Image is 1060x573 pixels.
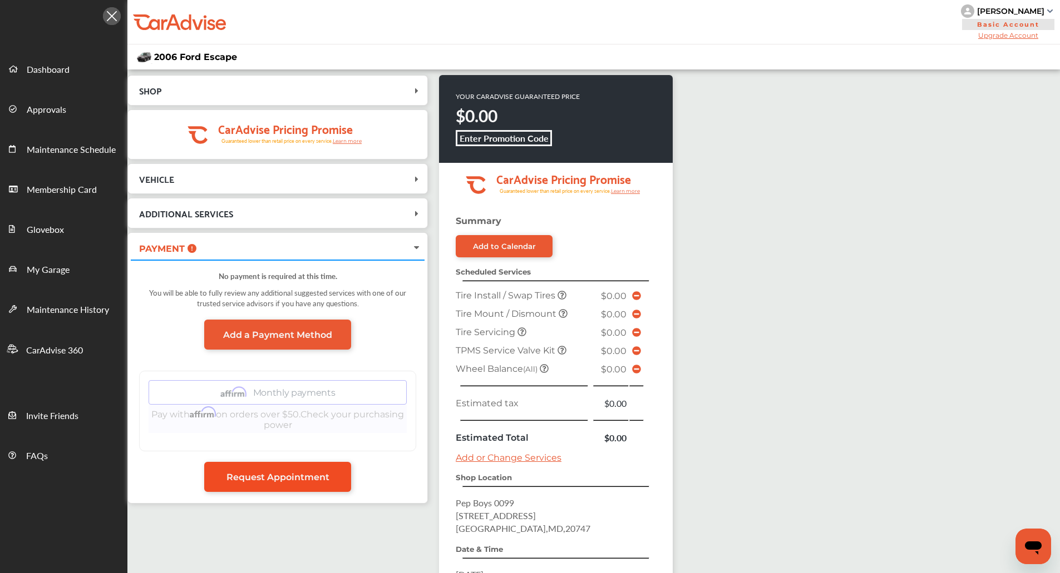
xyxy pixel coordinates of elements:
[453,428,593,447] td: Estimated Total
[1047,9,1053,13] img: sCxJUJ+qAmfqhQGDUl18vwLg4ZYJ6CxN7XmbOMBAAAAAElFTkSuQmCC
[456,496,514,509] span: Pep Boys 0099
[456,104,497,127] strong: $0.00
[221,137,333,145] tspan: Guaranteed lower than retail price on every service.
[223,330,332,340] span: Add a Payment Method
[139,282,416,320] div: You will be able to fully review any additional suggested services with one of our trusted servic...
[496,168,631,188] tspan: CarAdvise Pricing Promise
[204,320,351,350] a: Add a Payment Method
[139,206,233,221] span: ADDITIONAL SERVICES
[103,7,121,25] img: Icon.5fd9dcc7.svg
[1015,529,1051,564] iframe: Button to launch messaging window
[962,19,1054,30] span: Basic Account
[226,472,329,482] span: Request Appointment
[456,235,553,257] a: Add to Calendar
[1,288,127,328] a: Maintenance History
[154,52,237,62] span: 2006 Ford Escape
[456,267,531,276] strong: Scheduled Services
[456,452,561,463] a: Add or Change Services
[456,216,501,226] strong: Summary
[27,103,66,117] span: Approvals
[333,138,362,144] tspan: Learn more
[601,291,627,301] span: $0.00
[460,132,549,145] b: Enter Promotion Code
[219,271,337,281] strong: No payment is required at this time.
[473,242,536,251] div: Add to Calendar
[456,473,512,482] strong: Shop Location
[456,308,559,319] span: Tire Mount / Dismount
[456,92,580,101] p: YOUR CARADVISE GUARANTEED PRICE
[27,223,64,237] span: Glovebox
[1,248,127,288] a: My Garage
[523,365,538,373] small: (All)
[961,31,1056,39] span: Upgrade Account
[456,509,536,522] span: [STREET_ADDRESS]
[456,327,517,337] span: Tire Servicing
[139,171,174,186] span: VEHICLE
[1,128,127,168] a: Maintenance Schedule
[611,188,640,194] tspan: Learn more
[601,327,627,338] span: $0.00
[456,545,503,554] strong: Date & Time
[961,4,974,18] img: knH8PDtVvWoAbQRylUukY18CTiRevjo20fAtgn5MLBQj4uumYvk2MzTtcAIzfGAtb1XOLVMAvhLuqoNAbL4reqehy0jehNKdM...
[27,143,116,157] span: Maintenance Schedule
[139,243,185,254] span: PAYMENT
[601,309,627,320] span: $0.00
[593,428,630,447] td: $0.00
[27,263,70,277] span: My Garage
[453,394,593,412] td: Estimated tax
[456,290,558,301] span: Tire Install / Swap Tires
[26,409,78,423] span: Invite Friends
[1,168,127,208] a: Membership Card
[1,88,127,128] a: Approvals
[26,449,48,464] span: FAQs
[601,346,627,356] span: $0.00
[27,183,97,197] span: Membership Card
[136,50,152,64] img: mobile_2918_st1280_046.png
[204,462,351,492] a: Request Appointment
[1,48,127,88] a: Dashboard
[1,208,127,248] a: Glovebox
[139,83,161,98] span: SHOP
[593,394,630,412] td: $0.00
[456,363,540,374] span: Wheel Balance
[26,343,83,358] span: CarAdvise 360
[456,522,590,535] span: [GEOGRAPHIC_DATA] , MD , 20747
[500,187,611,195] tspan: Guaranteed lower than retail price on every service.
[601,364,627,375] span: $0.00
[977,6,1044,16] div: [PERSON_NAME]
[218,118,353,138] tspan: CarAdvise Pricing Promise
[456,345,558,356] span: TPMS Service Valve Kit
[27,303,109,317] span: Maintenance History
[27,63,70,77] span: Dashboard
